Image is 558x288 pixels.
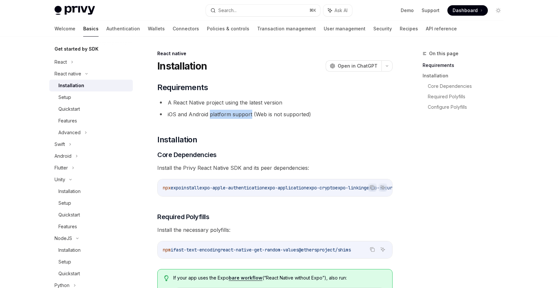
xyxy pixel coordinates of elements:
[49,80,133,91] a: Installation
[220,247,299,253] span: react-native-get-random-values
[49,209,133,221] a: Quickstart
[58,129,81,136] div: Advanced
[54,176,65,184] div: Unity
[49,115,133,127] a: Features
[257,21,316,37] a: Transaction management
[54,58,67,66] div: React
[338,63,378,69] span: Open in ChatGPT
[368,245,377,254] button: Copy the contents from the code block
[428,91,509,102] a: Required Polyfills
[58,105,80,113] div: Quickstart
[54,21,75,37] a: Welcome
[58,246,81,254] div: Installation
[83,21,99,37] a: Basics
[54,70,81,78] div: React native
[49,197,133,209] a: Setup
[207,21,249,37] a: Policies & controls
[58,187,81,195] div: Installation
[171,185,181,191] span: expo
[181,185,199,191] span: install
[49,91,133,103] a: Setup
[422,7,440,14] a: Support
[423,71,509,81] a: Installation
[173,21,199,37] a: Connectors
[428,102,509,112] a: Configure Polyfills
[49,256,133,268] a: Setup
[49,244,133,256] a: Installation
[157,60,207,72] h1: Installation
[157,98,393,107] li: A React Native project using the latest version
[58,82,84,89] div: Installation
[58,93,71,101] div: Setup
[157,50,393,57] div: React native
[206,5,320,16] button: Search...⌘K
[426,21,457,37] a: API reference
[54,152,71,160] div: Android
[401,7,414,14] a: Demo
[54,6,95,15] img: light logo
[157,82,208,93] span: Requirements
[373,21,392,37] a: Security
[265,185,306,191] span: expo-application
[368,183,377,192] button: Copy the contents from the code block
[157,110,393,119] li: iOS and Android platform support (Web is not supported)
[163,247,171,253] span: npm
[58,211,80,219] div: Quickstart
[423,60,509,71] a: Requirements
[148,21,165,37] a: Wallets
[54,164,68,172] div: Flutter
[324,21,365,37] a: User management
[58,223,77,231] div: Features
[335,185,366,191] span: expo-linking
[164,275,169,281] svg: Tip
[323,5,352,16] button: Ask AI
[199,185,265,191] span: expo-apple-authentication
[218,7,237,14] div: Search...
[229,275,262,281] a: bare workflow
[429,50,458,57] span: On this page
[49,185,133,197] a: Installation
[163,185,171,191] span: npx
[49,268,133,280] a: Quickstart
[54,45,99,53] h5: Get started by SDK
[173,275,386,281] span: If your app uses the Expo (“React Native without Expo”), also run:
[379,183,387,192] button: Ask AI
[428,81,509,91] a: Core Dependencies
[299,247,351,253] span: @ethersproject/shims
[58,117,77,125] div: Features
[157,150,217,159] span: Core Dependencies
[157,163,393,172] span: Install the Privy React Native SDK and its peer dependencies:
[400,21,418,37] a: Recipes
[447,5,488,16] a: Dashboard
[157,225,393,234] span: Install the necessary polyfills:
[54,140,65,148] div: Swift
[106,21,140,37] a: Authentication
[334,7,348,14] span: Ask AI
[58,258,71,266] div: Setup
[453,7,478,14] span: Dashboard
[54,234,72,242] div: NodeJS
[49,103,133,115] a: Quickstart
[379,245,387,254] button: Ask AI
[309,8,316,13] span: ⌘ K
[157,135,197,145] span: Installation
[58,199,71,207] div: Setup
[173,247,220,253] span: fast-text-encoding
[493,5,504,16] button: Toggle dark mode
[326,60,381,72] button: Open in ChatGPT
[366,185,411,191] span: expo-secure-store
[49,221,133,232] a: Features
[171,247,173,253] span: i
[58,270,80,278] div: Quickstart
[157,212,209,221] span: Required Polyfills
[306,185,335,191] span: expo-crypto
